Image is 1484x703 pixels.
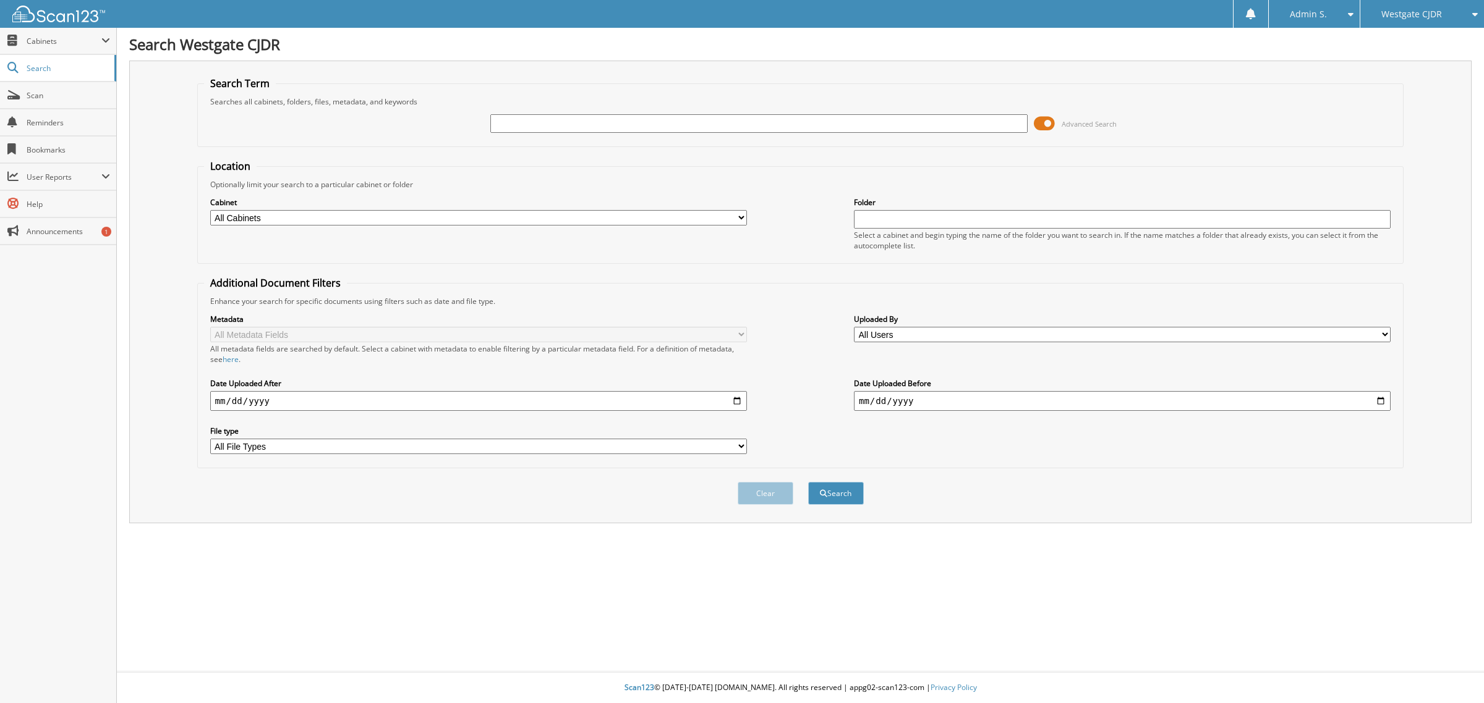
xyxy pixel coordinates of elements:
span: Announcements [27,226,110,237]
span: Scan [27,90,110,101]
div: Optionally limit your search to a particular cabinet or folder [204,179,1397,190]
span: Westgate CJDR [1381,11,1442,18]
div: Enhance your search for specific documents using filters such as date and file type. [204,296,1397,306]
span: Search [27,63,108,74]
span: Advanced Search [1062,119,1117,128]
span: Cabinets [27,36,101,46]
h1: Search Westgate CJDR [129,34,1472,54]
div: © [DATE]-[DATE] [DOMAIN_NAME]. All rights reserved | appg02-scan123-com | [117,673,1484,703]
button: Search [808,482,864,505]
label: Cabinet [210,197,747,208]
span: Bookmarks [27,145,110,155]
span: Reminders [27,117,110,128]
legend: Location [204,159,257,173]
div: All metadata fields are searched by default. Select a cabinet with metadata to enable filtering b... [210,343,747,364]
div: Select a cabinet and begin typing the name of the folder you want to search in. If the name match... [854,230,1391,251]
label: File type [210,426,747,436]
input: end [854,391,1391,411]
button: Clear [738,482,793,505]
span: Admin S. [1290,11,1327,18]
span: User Reports [27,172,101,182]
legend: Additional Document Filters [204,276,347,290]
span: Help [27,199,110,209]
input: start [210,391,747,411]
legend: Search Term [204,77,276,90]
span: Scan123 [625,682,654,692]
a: here [223,354,239,364]
div: Searches all cabinets, folders, files, metadata, and keywords [204,96,1397,107]
label: Date Uploaded Before [854,378,1391,389]
img: scan123-logo-white.svg [12,6,105,22]
label: Folder [854,197,1391,208]
label: Uploaded By [854,314,1391,324]
label: Date Uploaded After [210,378,747,389]
label: Metadata [210,314,747,324]
div: 1 [101,227,111,237]
a: Privacy Policy [931,682,977,692]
